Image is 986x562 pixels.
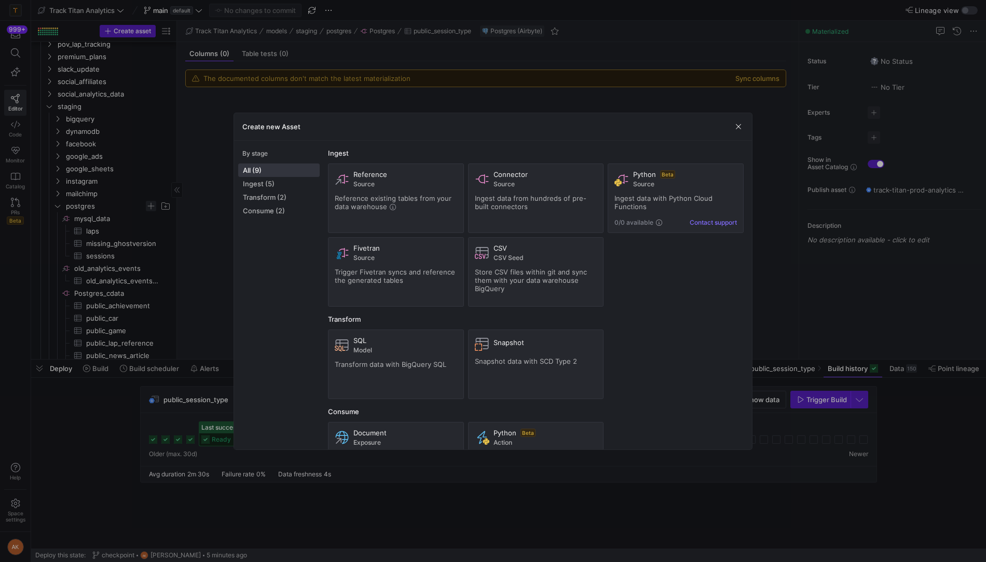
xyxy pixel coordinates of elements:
button: All (9) [238,163,320,177]
span: Ingest (5) [243,180,315,188]
button: Ingest (5) [238,177,320,190]
button: Transform (2) [238,190,320,204]
span: Source [494,181,597,188]
div: Transform [328,315,744,323]
span: Fivetran [353,244,380,252]
span: Beta [521,429,536,437]
span: Snapshot data with SCD Type 2 [475,357,577,365]
div: Consume [328,407,744,416]
span: Model [353,347,457,354]
button: PythonBetaSourceIngest data with Python Cloud Functions0/0 availableContact support [608,163,744,233]
span: Connector [494,170,528,179]
button: FivetranSourceTrigger Fivetran syncs and reference the generated tables [328,237,464,307]
div: Ingest [328,149,744,157]
span: Transform (2) [243,193,315,201]
button: DocumentExposure [328,422,464,491]
span: Exposure [353,439,457,446]
button: Contact support [690,219,737,226]
button: SnapshotSnapshot data with SCD Type 2 [468,330,604,399]
button: ConnectorSourceIngest data from hundreds of pre-built connectors [468,163,604,233]
h3: Create new Asset [242,122,300,131]
span: Trigger Fivetran syncs and reference the generated tables [335,268,455,284]
span: Transform data with BigQuery SQL [335,360,446,368]
span: Document [353,429,387,437]
span: Action [494,439,597,446]
span: Snapshot [494,338,524,347]
span: Python [494,429,516,437]
span: CSV Seed [494,254,597,262]
span: Source [633,181,737,188]
span: SQL [353,336,366,345]
button: CSVCSV SeedStore CSV files within git and sync them with your data warehouse BigQuery [468,237,604,307]
span: Source [353,254,457,262]
span: Consume (2) [243,207,315,215]
div: By stage [242,150,320,157]
span: Python [633,170,656,179]
span: 0/0 available [614,219,653,226]
button: SQLModelTransform data with BigQuery SQL [328,330,464,399]
span: All (9) [243,166,315,174]
button: Consume (2) [238,204,320,217]
span: Source [353,181,457,188]
span: Reference [353,170,387,179]
span: Ingest data from hundreds of pre-built connectors [475,194,586,211]
span: Beta [660,170,675,179]
span: Reference existing tables from your data warehouse [335,194,451,211]
span: Store CSV files within git and sync them with your data warehouse BigQuery [475,268,587,293]
button: PythonBetaAction [468,422,604,491]
button: ReferenceSourceReference existing tables from your data warehouse [328,163,464,233]
span: CSV [494,244,507,252]
span: Ingest data with Python Cloud Functions [614,194,713,211]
